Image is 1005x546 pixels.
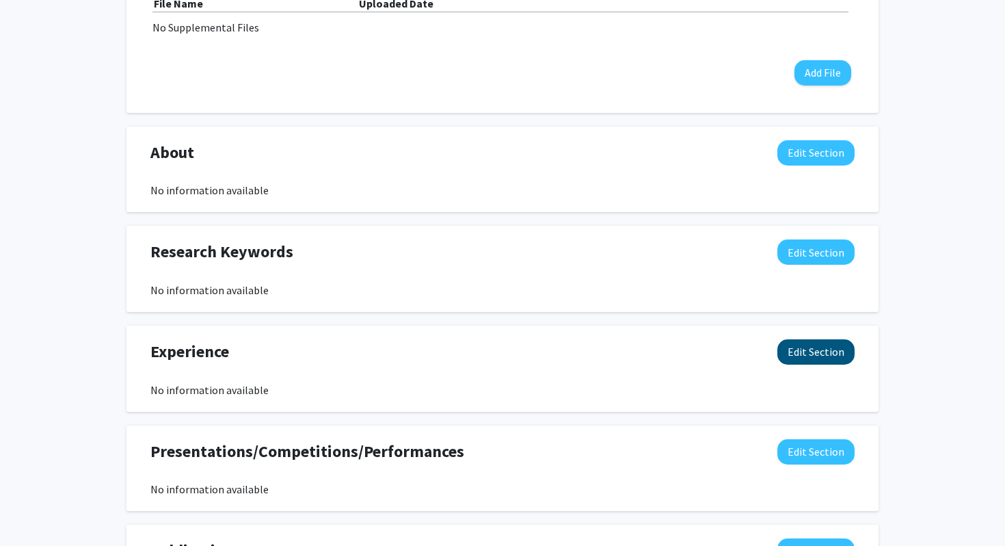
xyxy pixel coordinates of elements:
[794,60,851,86] button: Add File
[777,239,855,265] button: Edit Research Keywords
[150,382,855,398] div: No information available
[150,239,293,264] span: Research Keywords
[150,439,464,464] span: Presentations/Competitions/Performances
[10,484,58,536] iframe: Chat
[150,339,229,364] span: Experience
[150,182,855,198] div: No information available
[777,140,855,166] button: Edit About
[150,140,194,165] span: About
[152,19,853,36] div: No Supplemental Files
[777,339,855,365] button: Edit Experience
[150,282,855,298] div: No information available
[150,481,855,497] div: No information available
[777,439,855,465] button: Edit Presentations/Competitions/Performances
